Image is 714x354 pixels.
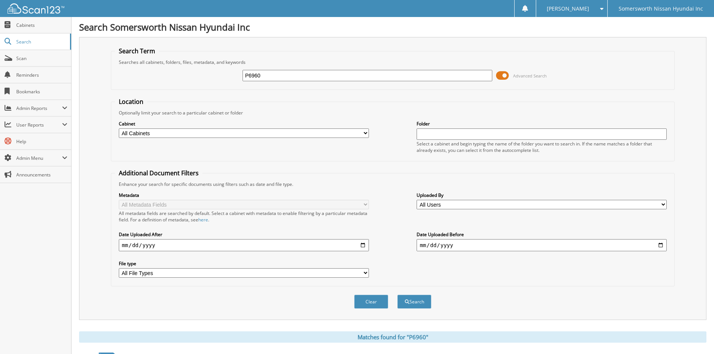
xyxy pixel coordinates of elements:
[16,138,67,145] span: Help
[397,295,431,309] button: Search
[115,181,670,187] div: Enhance your search for specific documents using filters such as date and file type.
[198,216,208,223] a: here
[619,6,703,11] span: Somersworth Nissan Hyundai Inc
[417,231,667,238] label: Date Uploaded Before
[16,22,67,28] span: Cabinets
[417,192,667,198] label: Uploaded By
[16,55,67,62] span: Scan
[115,110,670,116] div: Optionally limit your search to a particular cabinet or folder
[513,73,547,79] span: Advanced Search
[16,72,67,78] span: Reminders
[417,239,667,251] input: end
[119,239,369,251] input: start
[547,6,589,11] span: [PERSON_NAME]
[354,295,388,309] button: Clear
[119,121,369,127] label: Cabinet
[16,122,62,128] span: User Reports
[417,141,667,153] div: Select a cabinet and begin typing the name of the folder you want to search in. If the name match...
[115,169,202,177] legend: Additional Document Filters
[8,3,64,14] img: scan123-logo-white.svg
[16,39,66,45] span: Search
[16,172,67,178] span: Announcements
[16,88,67,95] span: Bookmarks
[119,231,369,238] label: Date Uploaded After
[119,192,369,198] label: Metadata
[119,210,369,223] div: All metadata fields are searched by default. Select a cabinet with metadata to enable filtering b...
[115,47,159,55] legend: Search Term
[417,121,667,127] label: Folder
[16,155,62,161] span: Admin Menu
[115,97,147,106] legend: Location
[119,260,369,267] label: File type
[16,105,62,111] span: Admin Reports
[79,331,706,343] div: Matches found for "P6960"
[115,59,670,65] div: Searches all cabinets, folders, files, metadata, and keywords
[79,21,706,33] h1: Search Somersworth Nissan Hyundai Inc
